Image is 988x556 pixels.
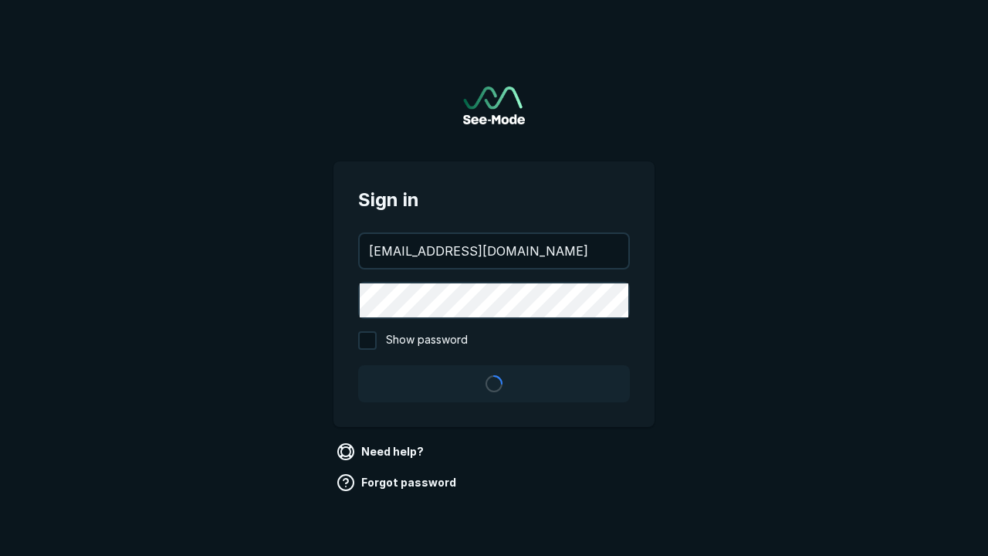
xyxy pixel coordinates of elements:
input: your@email.com [360,234,628,268]
img: See-Mode Logo [463,86,525,124]
span: Sign in [358,186,630,214]
a: Forgot password [333,470,462,495]
a: Go to sign in [463,86,525,124]
a: Need help? [333,439,430,464]
span: Show password [386,331,468,350]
